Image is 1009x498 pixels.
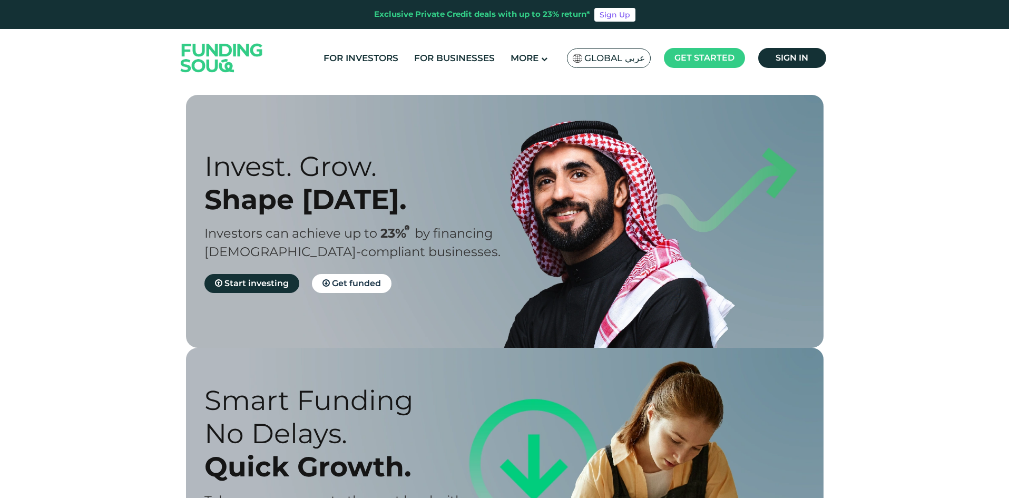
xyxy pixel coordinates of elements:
[204,150,523,183] div: Invest. Grow.
[204,384,523,417] div: Smart Funding
[412,50,497,67] a: For Businesses
[170,31,273,84] img: Logo
[674,53,734,63] span: Get started
[405,225,409,231] i: 23% IRR (expected) ~ 15% Net yield (expected)
[321,50,401,67] a: For Investors
[758,48,826,68] a: Sign in
[594,8,635,22] a: Sign Up
[573,54,582,63] img: SA Flag
[204,450,523,483] div: Quick Growth.
[204,417,523,450] div: No Delays.
[374,8,590,21] div: Exclusive Private Credit deals with up to 23% return*
[204,183,523,216] div: Shape [DATE].
[224,278,289,288] span: Start investing
[204,274,299,293] a: Start investing
[776,53,808,63] span: Sign in
[380,226,415,241] span: 23%
[312,274,391,293] a: Get funded
[332,278,381,288] span: Get funded
[204,226,377,241] span: Investors can achieve up to
[584,52,645,64] span: Global عربي
[511,53,538,63] span: More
